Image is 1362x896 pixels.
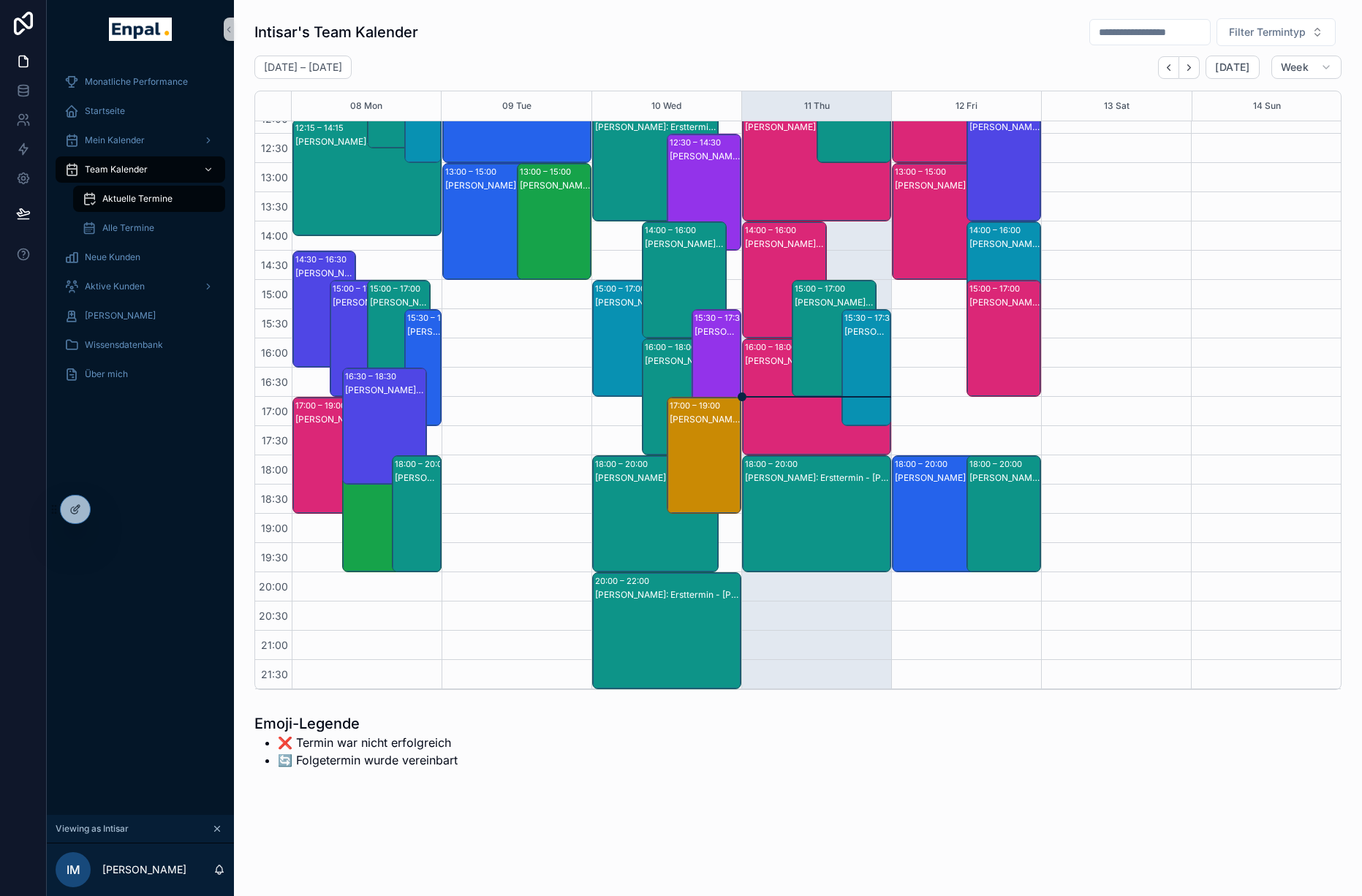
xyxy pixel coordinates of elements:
button: 12 Fri [956,91,977,121]
div: 12:30 – 14:30 [670,135,724,150]
button: 08 Mon [350,91,382,121]
div: [PERSON_NAME]: Ersttermin - [PERSON_NAME] [745,472,890,484]
a: Startseite [56,98,225,124]
span: Viewing as Intisar [56,823,129,835]
div: [PERSON_NAME]: Abschlusstermin - [PERSON_NAME] [595,297,676,308]
a: Neue Kunden [56,244,225,270]
div: 17:00 – 19:00[PERSON_NAME]: Abschlusstermin - [PERSON_NAME] [667,398,741,513]
span: Aktuelle Termine [102,193,173,205]
div: [PERSON_NAME]: Ersttermin - [PERSON_NAME] [969,238,1040,250]
div: 15:00 – 17:00[PERSON_NAME]: Abschlusstermin - [PERSON_NAME] [593,281,676,396]
div: [PERSON_NAME]: Ersttermin - [PERSON_NAME] [295,267,355,279]
div: 15:00 – 17:00[PERSON_NAME]: Ersttermin (Folgetermin) - [PERSON_NAME] [330,281,393,396]
div: 17:00 – 19:00[PERSON_NAME]: Abschlusstermin - [PERSON_NAME] [293,398,377,513]
span: 13:30 [257,200,292,213]
span: Week [1281,61,1309,74]
span: IM [67,861,80,878]
div: 12:00 – 14:00[PERSON_NAME]: Ersttermin - [PERSON_NAME] [967,105,1040,221]
div: scrollable content [47,58,234,406]
div: 17:00 – 19:00 [295,398,349,413]
button: 14 Sun [1253,91,1281,121]
div: 18:00 – 20:00[PERSON_NAME]: Abschlusstermin - [PERSON_NAME] [893,456,1018,572]
a: Team Kalender [56,156,225,183]
span: 21:00 [257,639,292,651]
div: [PERSON_NAME]: Ersttermin - [PERSON_NAME] [595,121,717,133]
div: 18:00 – 20:00 [395,457,451,471]
div: 16:00 – 18:00 [745,340,800,354]
span: 18:00 [257,463,292,476]
li: ❌ Termin war nicht erfolgreich [278,734,458,751]
div: 15:00 – 17:00 [333,281,387,296]
span: 15:30 [258,317,292,330]
div: 15:00 – 17:00[PERSON_NAME]: Ersttermin - [PERSON_NAME] [792,281,876,396]
div: [PERSON_NAME]: Ersttermin - [PERSON_NAME] [595,472,717,484]
div: 15:00 – 17:00 [595,281,649,296]
p: [PERSON_NAME] [102,862,186,877]
div: [PERSON_NAME]: Abschlusstermin - [PERSON_NAME] [969,297,1040,308]
a: Aktuelle Termine [73,186,225,212]
div: 16:00 – 18:00 [645,340,700,354]
div: 16:30 – 18:30 [345,369,400,384]
button: 09 Tue [502,91,531,121]
span: 17:30 [258,434,292,447]
button: 11 Thu [804,91,830,121]
div: [PERSON_NAME]: Ersttermin (Folgetermin) - [PERSON_NAME] [333,297,392,308]
span: [DATE] [1215,61,1249,74]
button: Next [1179,56,1200,79]
div: 15:00 – 17:00[PERSON_NAME]: ❌ Ersttermin - [PERSON_NAME] [368,281,430,396]
div: [PERSON_NAME]: Abschlusstermin - [PERSON_NAME] [895,472,1017,484]
div: 18:00 – 20:00[PERSON_NAME]: Ersttermin - [PERSON_NAME] [743,456,890,572]
div: [PERSON_NAME]: Ersttermin - [PERSON_NAME] [745,355,890,367]
div: 15:30 – 17:30 [407,311,461,325]
a: Aktive Kunden [56,273,225,300]
div: [PERSON_NAME]: Ersttermin - [PERSON_NAME] [969,121,1040,133]
div: 12:30 – 14:30[PERSON_NAME]: Ersttermin - [PERSON_NAME] [667,134,741,250]
span: Aktive Kunden [85,281,145,292]
span: 20:30 [255,610,292,622]
button: 13 Sat [1104,91,1130,121]
span: 21:30 [257,668,292,680]
a: Mein Kalender [56,127,225,153]
h1: Emoji-Legende [254,713,458,734]
div: 13:00 – 15:00 [520,164,575,179]
span: 12:30 [257,142,292,154]
div: [PERSON_NAME]: Ersttermin - [PERSON_NAME] [645,238,725,250]
span: 20:00 [255,580,292,593]
div: 18:00 – 20:00[PERSON_NAME]: Ersttermin - [PERSON_NAME] [343,456,441,572]
div: [PERSON_NAME]: Ersttermin - [PERSON_NAME] [895,180,1017,191]
div: [PERSON_NAME]: Ersttermin - [PERSON_NAME] [795,297,875,308]
div: 20:00 – 22:00[PERSON_NAME]: Ersttermin - [PERSON_NAME] [593,573,741,688]
div: 13:00 – 15:00[PERSON_NAME]: Ersttermin - [PERSON_NAME] [518,164,591,279]
a: Alle Termine [73,215,225,241]
div: 12:00 – 14:00[PERSON_NAME]: Ersttermin - [PERSON_NAME] [743,105,890,221]
div: [PERSON_NAME]: Ersttermin - [PERSON_NAME] [445,180,567,191]
button: 10 Wed [651,91,681,121]
span: Neue Kunden [85,251,140,263]
div: 16:30 – 18:30[PERSON_NAME]: Ersttermin - [PERSON_NAME] [343,368,426,484]
div: 14:00 – 16:00[PERSON_NAME]: Ersttermin - [PERSON_NAME] [643,222,726,338]
div: [PERSON_NAME]: Ersttermin - [PERSON_NAME] [969,472,1040,484]
div: 18:00 – 20:00 [969,457,1026,471]
div: 12:00 – 14:00[PERSON_NAME]: Ersttermin - [PERSON_NAME] [593,105,718,221]
div: [PERSON_NAME]: Abschlusstermin - [PERSON_NAME] [295,414,376,425]
div: 14:00 – 16:00[PERSON_NAME]: Ersttermin - [PERSON_NAME] [743,222,826,338]
h2: [DATE] – [DATE] [264,60,342,75]
div: 17:00 – 19:00 [670,398,724,413]
div: 15:30 – 17:30 [695,311,749,325]
span: 19:30 [257,551,292,563]
div: 16:00 – 18:00[PERSON_NAME]: Ersttermin - [PERSON_NAME] [643,339,741,455]
div: 14:00 – 16:00 [969,223,1024,238]
div: [PERSON_NAME]: Ersttermin - [PERSON_NAME] [745,238,825,250]
div: [PERSON_NAME]: Ersttermin - [PERSON_NAME] [345,384,425,396]
a: Über mich [56,361,225,387]
span: Wissensdatenbank [85,339,163,351]
span: 18:30 [257,493,292,505]
div: 15:30 – 17:30[PERSON_NAME]: Ersttermin - [PERSON_NAME] [692,310,741,425]
div: 18:00 – 20:00 [595,457,651,471]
